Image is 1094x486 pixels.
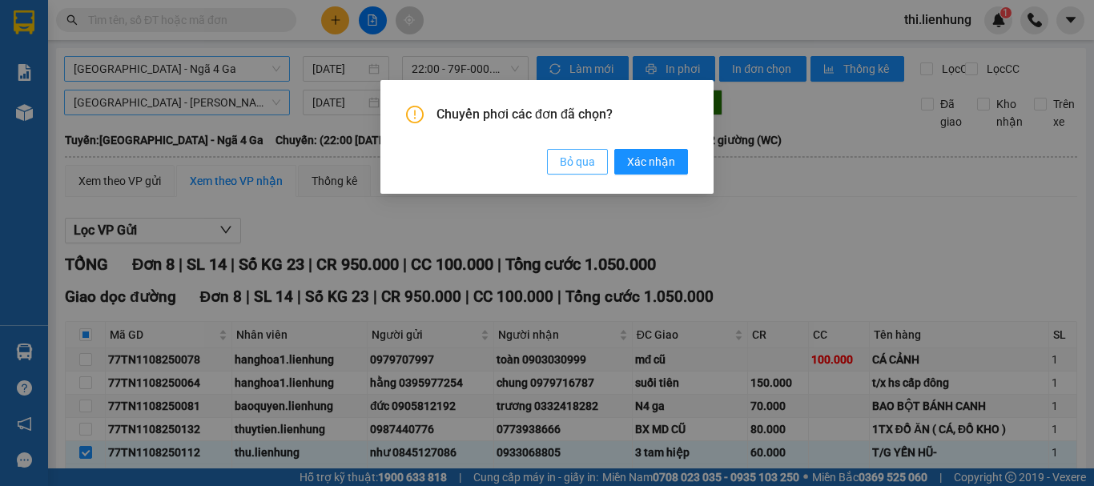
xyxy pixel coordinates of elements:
[547,149,608,175] button: Bỏ qua
[406,106,424,123] span: exclamation-circle
[436,106,688,123] span: Chuyển phơi các đơn đã chọn?
[560,153,595,171] span: Bỏ qua
[627,153,675,171] span: Xác nhận
[614,149,688,175] button: Xác nhận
